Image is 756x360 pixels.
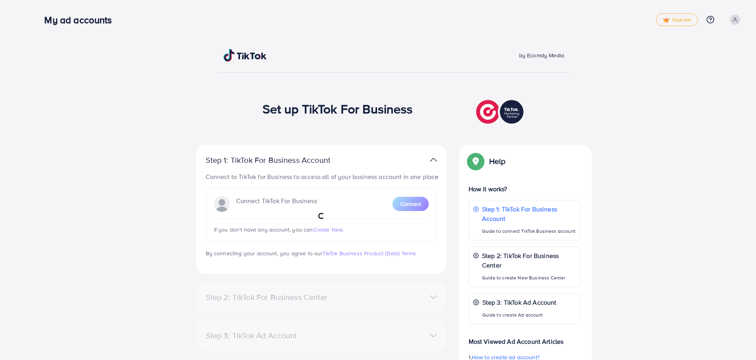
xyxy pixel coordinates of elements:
[519,51,564,59] span: by Ecomdy Media
[476,98,525,126] img: TikTok partner
[469,154,483,168] img: Popup guide
[482,226,576,236] p: Guide to connect TikTok Business account
[663,17,691,23] span: Upgrade
[482,310,557,320] p: Guide to create Ad account
[482,204,576,223] p: Step 1: TikTok For Business Account
[482,251,576,270] p: Step 2: TikTok For Business Center
[469,184,581,194] p: How it works?
[430,154,437,166] img: TikTok partner
[489,156,506,166] p: Help
[223,49,267,62] img: TikTok
[482,298,557,307] p: Step 3: TikTok Ad Account
[482,273,576,283] p: Guide to create New Business Center
[44,14,118,26] h3: My ad accounts
[663,17,670,23] img: tick
[469,330,581,346] p: Most Viewed Ad Account Articles
[206,155,356,165] p: Step 1: TikTok For Business Account
[656,13,698,26] a: tickUpgrade
[263,101,413,116] h1: Set up TikTok For Business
